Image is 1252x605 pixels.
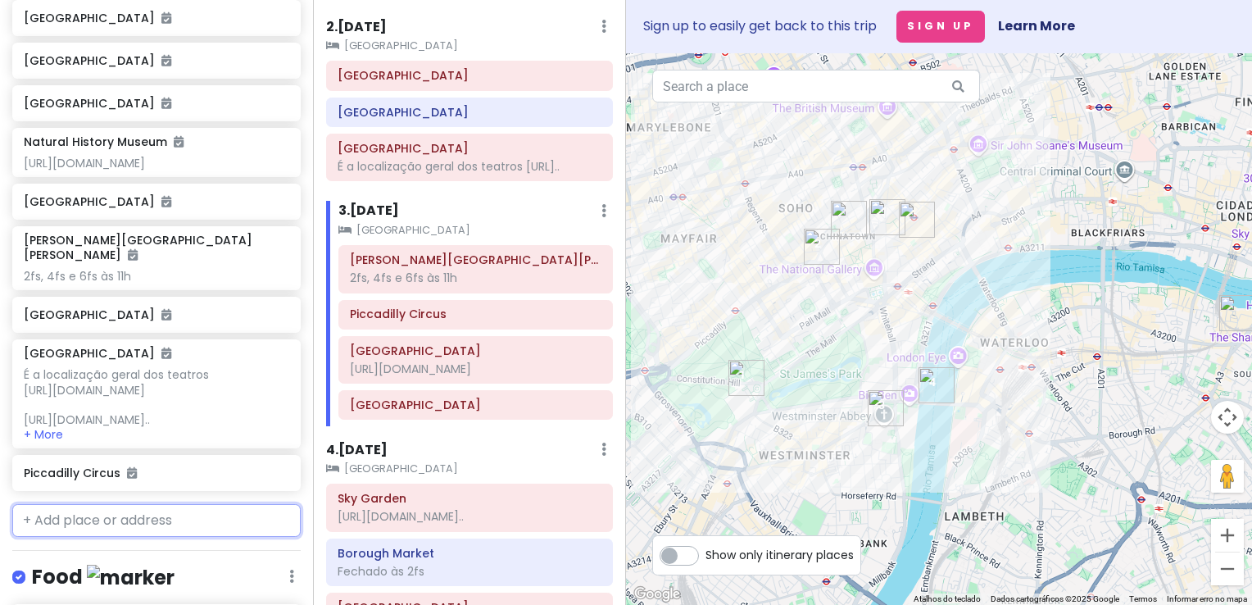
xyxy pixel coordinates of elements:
[24,466,288,480] h6: Piccadilly Circus
[896,11,985,43] button: Sign Up
[1211,460,1244,493] button: Arraste o Pegman até o mapa para abrir o Street View
[326,461,613,477] small: [GEOGRAPHIC_DATA]
[338,159,601,174] div: É a localização geral dos teatros [URL]..
[326,442,388,459] h6: 4 . [DATE]
[128,249,138,261] i: Added to itinerary
[869,199,905,235] div: West End
[630,584,684,605] a: Abrir esta área no Google Maps (abre uma nova janela)
[338,222,613,239] small: [GEOGRAPHIC_DATA]
[350,307,601,321] h6: Piccadilly Circus
[998,16,1075,35] a: Learn More
[326,19,387,36] h6: 2 . [DATE]
[1167,594,1247,603] a: Informar erro no mapa
[24,96,288,111] h6: [GEOGRAPHIC_DATA]
[161,196,171,207] i: Added to itinerary
[991,594,1119,603] span: Dados cartográficos ©2025 Google
[914,594,981,605] button: Atalhos do teclado
[350,343,601,358] h6: Westminster Abbey
[630,584,684,605] img: Google
[350,271,601,285] div: 2fs, 4fs e 6fs às 11h
[24,269,288,284] div: 2fs, 4fs e 6fs às 11h
[24,11,288,25] h6: [GEOGRAPHIC_DATA]
[338,491,601,506] h6: Sky Garden
[24,307,288,322] h6: [GEOGRAPHIC_DATA]
[1211,553,1244,585] button: Diminuir o zoom
[350,362,601,376] div: [URL][DOMAIN_NAME]
[161,98,171,109] i: Added to itinerary
[32,564,175,591] h4: Food
[919,367,955,403] div: Westminster Bridge
[24,53,288,68] h6: [GEOGRAPHIC_DATA]
[338,68,601,83] h6: Covent Garden
[161,348,171,359] i: Added to itinerary
[1211,519,1244,552] button: Aumentar o zoom
[24,194,288,209] h6: [GEOGRAPHIC_DATA]
[338,509,601,524] div: [URL][DOMAIN_NAME]..
[831,201,867,237] div: Chinatown
[24,134,184,149] h6: Natural History Museum
[350,252,601,267] h6: Palácio de Buckingham
[338,105,601,120] h6: Chinatown
[161,309,171,321] i: Added to itinerary
[338,141,601,156] h6: West End
[161,55,171,66] i: Added to itinerary
[652,70,980,102] input: Search a place
[24,233,288,262] h6: [PERSON_NAME][GEOGRAPHIC_DATA][PERSON_NAME]
[338,202,399,220] h6: 3 . [DATE]
[24,427,63,442] button: + More
[127,467,137,479] i: Added to itinerary
[24,346,171,361] h6: [GEOGRAPHIC_DATA]
[87,565,175,590] img: marker
[705,546,854,564] span: Show only itinerary places
[350,398,601,412] h6: Westminster Bridge
[326,38,613,54] small: [GEOGRAPHIC_DATA]
[12,504,301,537] input: + Add place or address
[728,360,764,396] div: Palácio de Buckingham
[868,390,904,426] div: Westminster Abbey
[1211,401,1244,434] button: Controles da câmera no mapa
[174,136,184,148] i: Added to itinerary
[338,564,601,579] div: Fechado às 2fs
[161,12,171,24] i: Added to itinerary
[24,156,288,171] div: [URL][DOMAIN_NAME]
[804,229,840,265] div: Piccadilly Circus
[1129,594,1157,603] a: Termos (abre em uma nova guia)
[338,546,601,561] h6: Borough Market
[24,367,288,427] div: É a localização geral dos teatros [URL][DOMAIN_NAME] [URL][DOMAIN_NAME]..
[899,202,935,238] div: Covent Garden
